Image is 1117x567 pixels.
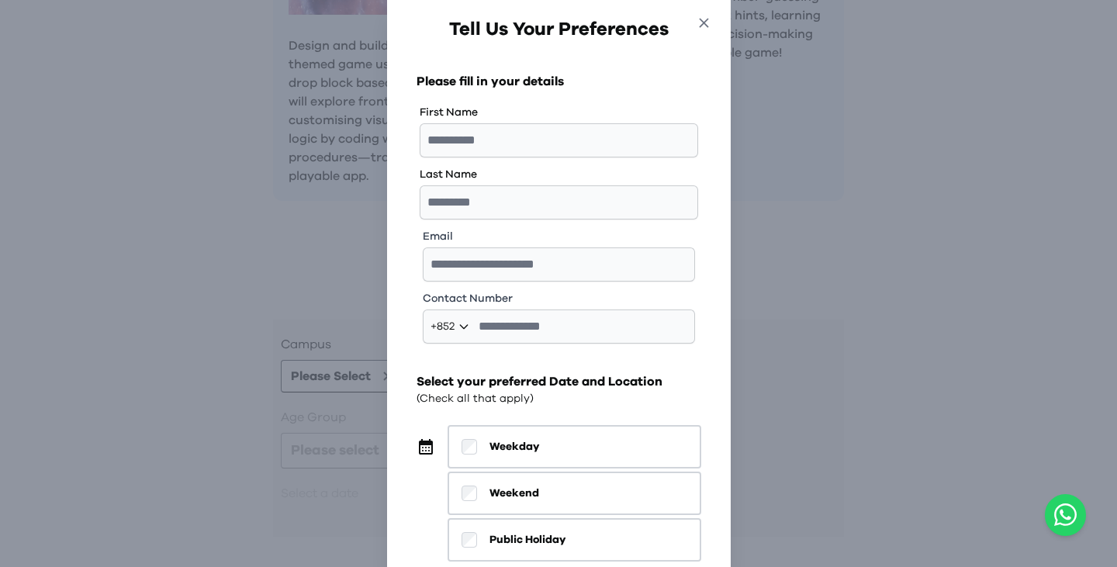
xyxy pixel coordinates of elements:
h2: Please fill in your details [417,72,701,91]
button: Public Holiday [448,518,701,562]
label: Last Name [420,167,698,182]
h2: Select your preferred Date and Location [417,372,701,391]
span: Weekday [489,439,539,455]
label: Email [423,229,695,244]
span: Weekend [489,486,539,501]
label: First Name [420,105,698,120]
button: Weekend [448,472,701,515]
label: Contact Number [423,291,695,306]
button: Weekday [448,425,701,468]
h1: Tell Us Your Preferences [417,16,701,43]
span: Public Holiday [489,532,565,548]
div: (Check all that apply) [417,391,701,407]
